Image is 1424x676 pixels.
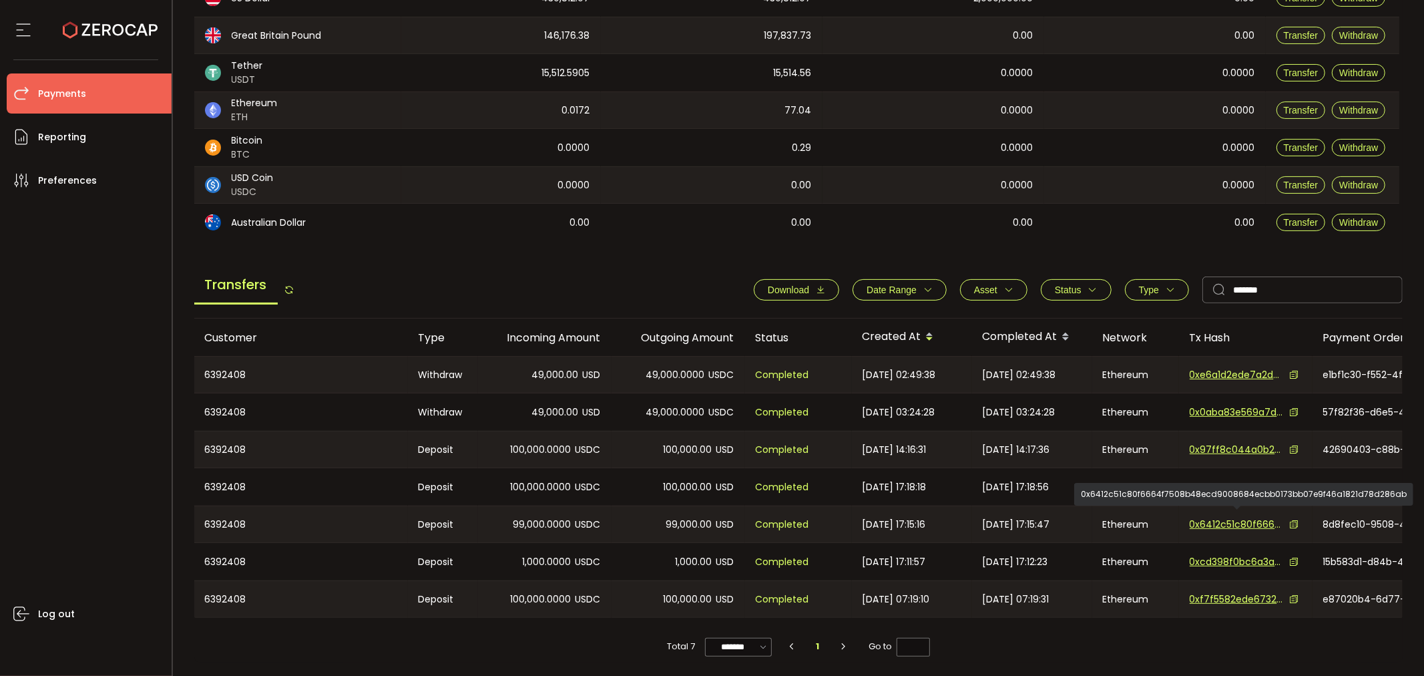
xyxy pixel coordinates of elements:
span: Asset [974,285,997,295]
button: Type [1125,279,1189,301]
span: USD [583,367,601,383]
span: 0.0172 [562,103,590,118]
span: USDC [575,480,601,495]
div: Deposit [408,543,478,580]
img: btc_portfolio.svg [205,140,221,156]
img: gbp_portfolio.svg [205,27,221,43]
span: 0.0000 [558,140,590,156]
button: Withdraw [1332,214,1385,231]
button: Withdraw [1332,27,1385,44]
span: Completed [756,480,809,495]
span: ETH [232,110,278,124]
div: Incoming Amount [478,330,612,345]
span: 77.04 [785,103,812,118]
span: [DATE] 17:18:18 [863,480,927,495]
span: 0x282bb14566769c0522ec22cd0b753778595adda1372636e3b5ccd199b759feb0 [1190,480,1283,494]
span: Australian Dollar [232,216,306,230]
img: eth_portfolio.svg [205,102,221,118]
div: Withdraw [408,357,478,393]
span: 0x0aba83e569a7d619f95ae72c11ab197046062b076435a3b4b5797d27517d9992 [1190,405,1283,419]
span: [DATE] 17:15:47 [983,517,1050,532]
span: 49,000.00 [532,367,579,383]
div: Chat Widget [1270,532,1424,676]
button: Asset [960,279,1027,301]
button: Status [1041,279,1112,301]
span: 0xf7f5582ede67327aa89fb75778306b738806b2eec6280b56043955fa172e15f4 [1190,593,1283,607]
span: Preferences [38,171,97,190]
img: usdc_portfolio.svg [205,177,221,193]
span: USDT [232,73,263,87]
span: 0.0000 [1223,178,1255,193]
span: Payments [38,84,86,104]
span: USDC [575,442,601,458]
span: [DATE] 14:17:36 [983,442,1050,458]
span: BTC [232,148,263,162]
span: 8d8fec10-9508-4076-a008-60e517404528 [1323,518,1417,532]
button: Transfer [1276,176,1326,194]
span: 0.0000 [1223,103,1255,118]
span: 0.00 [1235,28,1255,43]
span: Transfer [1284,30,1319,41]
div: 6392408 [194,432,408,468]
div: Status [745,330,852,345]
button: Withdraw [1332,64,1385,81]
span: 49,000.0000 [646,367,705,383]
span: 57f82f36-d6e5-4c8f-9cb0-3cd6e81f5eb0 [1323,405,1417,419]
div: Ethereum [1092,393,1179,431]
span: USD Coin [232,171,274,185]
span: 100,000.0000 [511,442,571,458]
span: Completed [756,517,809,532]
span: Withdraw [1339,105,1378,116]
span: [DATE] 17:18:56 [983,480,1049,495]
span: 0.0000 [1001,65,1033,81]
span: 0.0000 [1223,140,1255,156]
span: [DATE] 14:16:31 [863,442,927,458]
div: Deposit [408,581,478,617]
span: 0.00 [792,215,812,230]
div: Type [408,330,478,345]
div: Tx Hash [1179,330,1313,345]
button: Transfer [1276,27,1326,44]
div: Ethereum [1092,432,1179,468]
span: 0.0000 [1001,140,1033,156]
div: 6392408 [194,468,408,506]
span: Withdraw [1339,180,1378,190]
button: Download [754,279,839,301]
span: 0.0000 [558,178,590,193]
button: Date Range [853,279,947,301]
span: Status [1055,285,1082,295]
span: 49,000.0000 [646,405,705,420]
span: Transfers [194,267,278,305]
div: 6392408 [194,393,408,431]
button: Transfer [1276,102,1326,119]
div: Deposit [408,506,478,542]
span: 15,512.5905 [542,65,590,81]
span: USD [716,442,734,458]
div: 6392408 [194,506,408,542]
span: [DATE] 03:24:28 [983,405,1055,420]
span: 0.00 [792,178,812,193]
span: [DATE] 17:11:57 [863,554,926,570]
span: 49,000.00 [532,405,579,420]
span: Tether [232,59,263,73]
span: [DATE] 07:19:31 [983,592,1049,607]
div: 6392408 [194,543,408,580]
button: Withdraw [1332,102,1385,119]
span: Withdraw [1339,217,1378,228]
span: Type [1139,285,1159,295]
span: 0xe6a1d2ede7a2d855b15ce11825f98119e5208de73b464aa84d7e126d9ba92ea5 [1190,368,1283,382]
span: USDC [709,367,734,383]
button: Transfer [1276,214,1326,231]
span: Transfer [1284,142,1319,153]
span: 100,000.00 [664,442,712,458]
span: 100,000.0000 [511,592,571,607]
span: 99,000.0000 [513,517,571,532]
span: Completed [756,442,809,458]
span: 0.0000 [1001,178,1033,193]
span: Transfer [1284,180,1319,190]
span: USD [716,480,734,495]
span: [DATE] 17:12:23 [983,554,1048,570]
span: USDC [575,517,601,532]
img: usdt_portfolio.svg [205,65,221,81]
img: aud_portfolio.svg [205,214,221,230]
